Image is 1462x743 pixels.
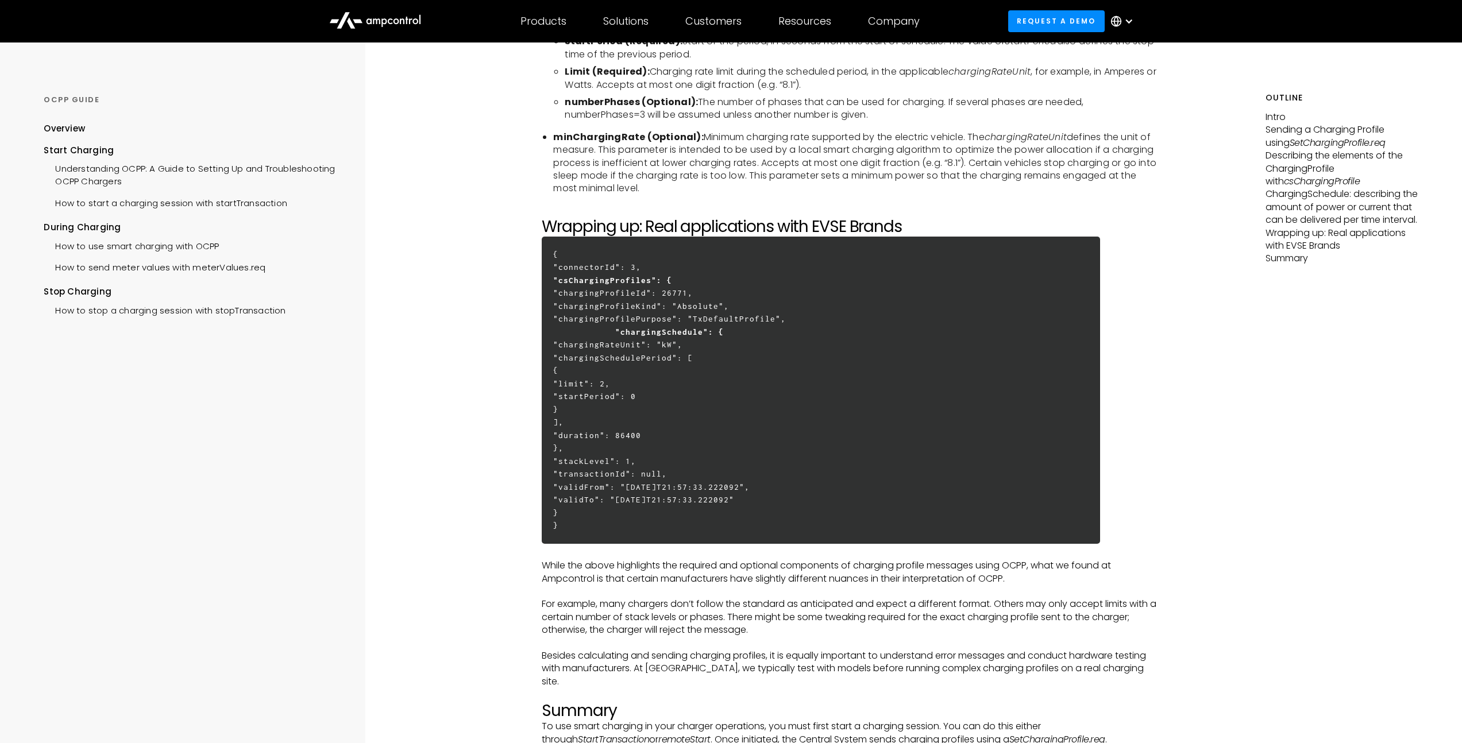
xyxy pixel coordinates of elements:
div: Stop Charging [44,285,336,298]
div: Products [520,15,566,28]
a: How to send meter values with meterValues.req [44,256,265,277]
b: numberPhases (Optional): [565,95,698,109]
p: For example, many chargers don’t follow the standard as anticipated and expect a different format... [542,598,1162,636]
h5: Outline [1266,92,1418,104]
b: minChargingRate (Optional): [553,130,703,144]
div: Overview [44,122,85,135]
a: Request a demo [1008,10,1105,32]
div: Start Charging [44,144,336,157]
h6: { "connectorId": 3, "chargingProfileId": 26771, "chargingProfileKind": "Absolute", "chargingProfi... [542,237,1100,544]
li: Minimum charging rate supported by the electric vehicle. The defines the unit of measure. This pa... [553,131,1162,195]
p: Besides calculating and sending charging profiles, it is equally important to understand error me... [542,649,1162,688]
h2: Summary [542,701,1162,721]
h2: Wrapping up: Real applications with EVSE Brands [542,217,1162,237]
strong: "chargingSchedule": { [615,327,724,336]
p: Sending a Charging Profile using [1266,123,1418,149]
p: Summary [1266,252,1418,265]
div: Resources [778,15,831,28]
a: How to stop a charging session with stopTransaction [44,299,286,320]
li: The number of phases that can be used for charging. If several phases are needed, numberPhases=3 ... [565,96,1162,122]
div: Company [868,15,920,28]
li: Start of the period, in seconds from the start of schedule. The value of also defines the stop ti... [565,35,1162,61]
div: Customers [685,15,742,28]
p: While the above highlights the required and optional components of charging profile messages usin... [542,559,1162,585]
a: How to use smart charging with OCPP [44,234,219,256]
a: Overview [44,122,85,144]
em: SetChargingProfile.req [1290,136,1386,149]
p: ChargingSchedule: describing the amount of power or current that can be delivered per time interval. [1266,188,1418,226]
p: Wrapping up: Real applications with EVSE Brands [1266,227,1418,253]
p: ‍ [542,585,1162,598]
p: ‍ [542,547,1162,559]
a: Understanding OCPP: A Guide to Setting Up and Troubleshooting OCPP Chargers [44,157,336,191]
p: Intro [1266,111,1418,123]
p: ‍ [542,637,1162,649]
i: chargingRateUnit [985,130,1067,144]
strong: "csChargingProfiles": { [553,276,672,285]
div: During Charging [44,221,336,234]
p: ‍ [542,688,1162,701]
div: OCPP GUIDE [44,95,336,105]
li: Charging rate limit during the scheduled period, in the applicable , for example, in Amperes or W... [565,65,1162,91]
i: chargingRateUnit [948,65,1031,78]
div: Solutions [603,15,649,28]
p: Describing the elements of the ChargingProfile with [1266,149,1418,188]
em: csChargingProfile [1284,175,1360,188]
a: How to start a charging session with startTransaction [44,191,287,212]
p: ‍ [542,204,1162,217]
b: Limit (Required): [565,65,649,78]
